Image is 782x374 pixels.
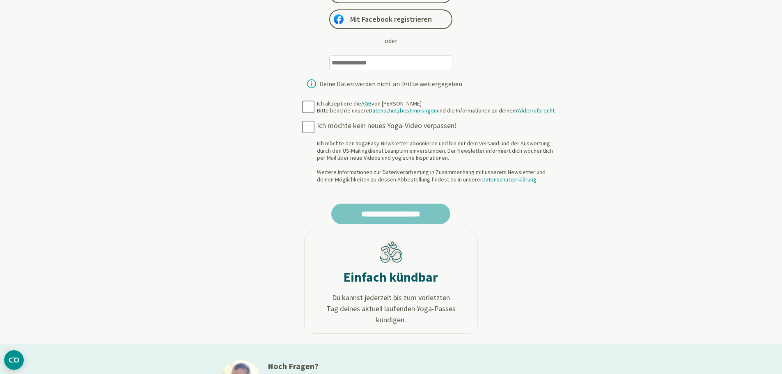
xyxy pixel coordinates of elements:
div: Ich möchte kein neues Yoga-Video verpassen! [317,121,560,131]
div: Ich möchte den YogaEasy-Newsletter abonnieren und bin mit dem Versand und der Auswertung durch de... [317,140,560,183]
span: Du kannst jederzeit bis zum vorletzten Tag deines aktuell laufenden Yoga-Passes kündigen. [313,292,469,325]
a: Datenschutzerklärung. [482,176,538,183]
a: AGB [361,100,372,107]
a: Widerrufsrecht [517,107,555,114]
div: Deine Daten werden nicht an Dritte weitergegeben [319,80,462,87]
button: CMP-Widget öffnen [4,350,24,370]
h3: Noch Fragen? [268,360,547,372]
a: Mit Facebook registrieren [329,9,452,29]
h2: Einfach kündbar [344,269,438,285]
div: Ich akzeptiere die von [PERSON_NAME] Bitte beachte unsere und die Informationen zu deinem . [317,100,556,115]
a: Datenschutzbestimmungen [369,107,437,114]
div: oder [385,36,397,46]
span: Mit Facebook registrieren [350,14,432,24]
